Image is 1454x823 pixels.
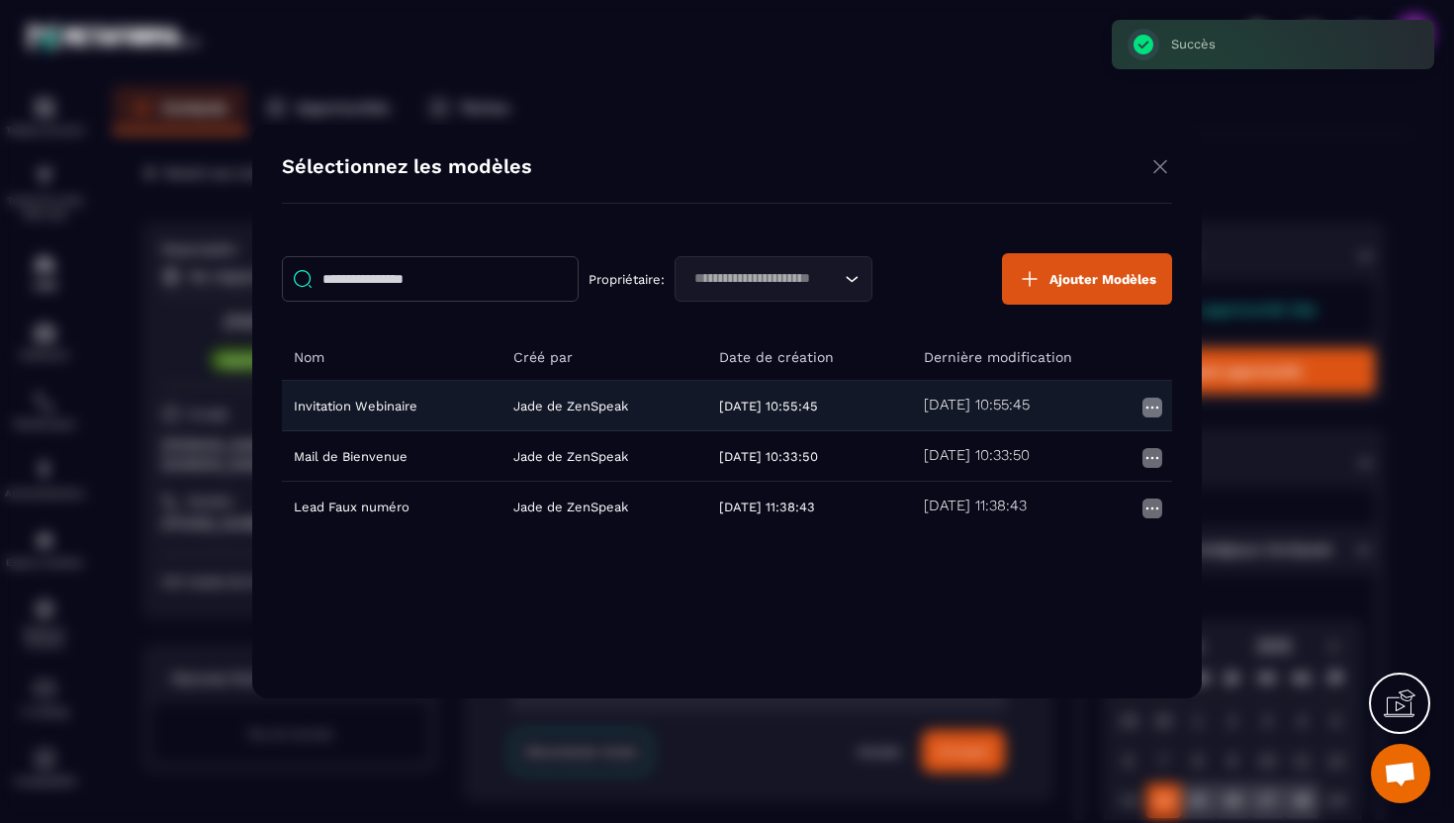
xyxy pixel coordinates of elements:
td: Jade de ZenSpeak [501,431,707,482]
td: [DATE] 10:33:50 [707,431,913,482]
img: close [1148,154,1172,179]
div: Search for option [675,256,872,302]
h4: Sélectionnez les modèles [282,154,532,183]
td: Invitation Webinaire [282,381,501,431]
th: Dernière modification [912,334,1172,381]
img: plus [1018,267,1042,291]
img: more icon [1140,497,1164,520]
th: Date de création [707,334,913,381]
span: Ajouter Modèles [1049,272,1156,287]
img: more icon [1140,446,1164,470]
td: Mail de Bienvenue [282,431,501,482]
input: Search for option [687,268,840,290]
td: [DATE] 11:38:43 [707,482,913,532]
th: Nom [282,334,501,381]
td: [DATE] 10:55:45 [707,381,913,431]
p: Propriétaire: [589,272,665,287]
div: Ouvrir le chat [1371,744,1430,803]
th: Créé par [501,334,707,381]
td: Jade de ZenSpeak [501,482,707,532]
h5: [DATE] 11:38:43 [924,497,1027,516]
button: Ajouter Modèles [1002,253,1172,305]
td: Lead Faux numéro [282,482,501,532]
img: more icon [1140,396,1164,419]
h5: [DATE] 10:33:50 [924,446,1030,466]
h5: [DATE] 10:55:45 [924,396,1030,415]
td: Jade de ZenSpeak [501,381,707,431]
